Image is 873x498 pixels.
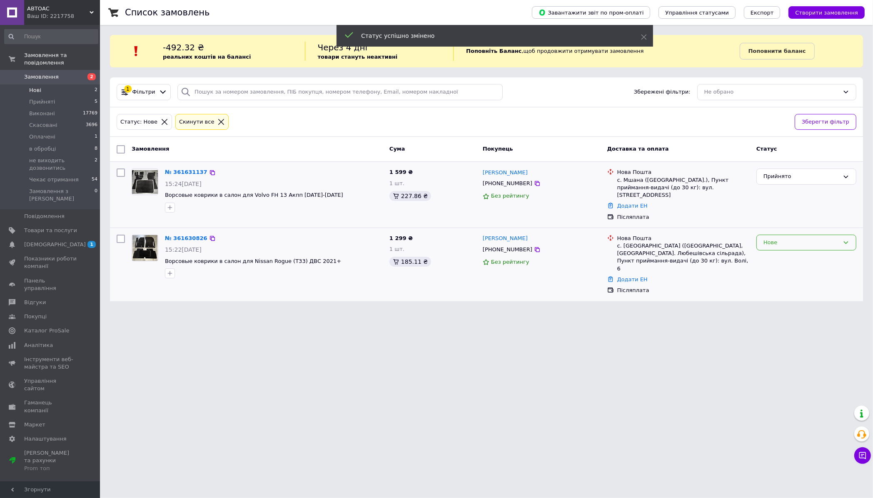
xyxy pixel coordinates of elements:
[24,299,46,306] span: Відгуки
[87,241,96,248] span: 1
[751,10,774,16] span: Експорт
[24,399,77,414] span: Гаманець компанії
[24,435,67,443] span: Налаштування
[24,465,77,472] div: Prom топ
[532,6,650,19] button: Завантажити звіт по пром-оплаті
[29,87,41,94] span: Нові
[95,157,97,172] span: 2
[389,257,431,267] div: 185.11 ₴
[318,54,398,60] b: товари стануть неактивні
[658,6,736,19] button: Управління статусами
[763,238,839,247] div: Нове
[491,259,529,265] span: Без рейтингу
[124,85,132,93] div: 1
[132,235,157,261] img: Фото товару
[466,48,521,54] b: Поповніть Баланс
[177,118,216,126] div: Cкинути все
[92,176,97,183] span: 54
[24,241,86,248] span: [DEMOGRAPHIC_DATA]
[744,6,781,19] button: Експорт
[795,114,856,130] button: Зберегти фільтр
[29,145,56,153] span: в обробці
[481,244,534,255] div: [PHONE_NUMBER]
[483,235,528,243] a: [PERSON_NAME]
[95,133,97,141] span: 1
[617,213,750,221] div: Післяплата
[132,88,155,96] span: Фільтри
[763,172,839,181] div: Прийнято
[665,10,729,16] span: Управління статусами
[165,181,202,187] span: 15:24[DATE]
[165,258,341,264] a: Ворсовые коврики в салон для Nissan Rogue (T33) ДВС 2021+
[491,193,529,199] span: Без рейтингу
[165,192,343,198] a: Ворсовые коврики в салон для Volvo FH 13 Акпп [DATE]-[DATE]
[389,235,413,241] span: 1 299 ₴
[165,169,207,175] a: № 361631137
[132,170,158,193] img: Фото товару
[788,6,865,19] button: Створити замовлення
[24,52,100,67] span: Замовлення та повідомлення
[389,191,431,201] div: 227.86 ₴
[24,313,47,320] span: Покупці
[24,327,69,334] span: Каталог ProSale
[24,342,53,349] span: Аналітика
[24,449,77,472] span: [PERSON_NAME] та рахунки
[24,421,45,429] span: Маркет
[318,42,368,52] span: Через 4 дні
[361,32,620,40] div: Статус успішно змінено
[539,9,644,16] span: Завантажити звіт по пром-оплаті
[607,146,669,152] span: Доставка та оплата
[24,213,65,220] span: Повідомлення
[617,242,750,273] div: с. [GEOGRAPHIC_DATA] ([GEOGRAPHIC_DATA], [GEOGRAPHIC_DATA]. Любешівська сільрада), Пункт прийманн...
[29,98,55,106] span: Прийняті
[748,48,806,54] b: Поповнити баланс
[483,169,528,177] a: [PERSON_NAME]
[27,5,90,12] span: АВТОАС
[87,73,96,80] span: 2
[119,118,159,126] div: Статус: Нове
[389,169,413,175] span: 1 599 ₴
[165,246,202,253] span: 15:22[DATE]
[634,88,691,96] span: Збережені фільтри:
[617,176,750,199] div: с. Мшана ([GEOGRAPHIC_DATA].), Пункт приймання-видачі (до 30 кг): вул. [STREET_ADDRESS]
[83,110,97,117] span: 17769
[617,168,750,176] div: Нова Пошта
[483,146,513,152] span: Покупець
[24,255,77,270] span: Показники роботи компанії
[29,176,79,183] span: Чекає отримання
[4,29,98,44] input: Пошук
[854,447,871,464] button: Чат з покупцем
[95,87,97,94] span: 2
[24,356,77,371] span: Інструменти веб-майстра та SEO
[802,118,849,126] span: Зберегти фільтр
[617,235,750,242] div: Нова Пошта
[481,178,534,189] div: [PHONE_NUMBER]
[27,12,100,20] div: Ваш ID: 2217758
[177,84,502,100] input: Пошук за номером замовлення, ПІБ покупця, номером телефону, Email, номером накладної
[29,157,95,172] span: не виходить дозвонитись
[132,168,158,195] a: Фото товару
[24,73,59,81] span: Замовлення
[29,121,57,129] span: Скасовані
[125,7,210,17] h1: Список замовлень
[389,146,405,152] span: Cума
[24,277,77,292] span: Панель управління
[163,54,251,60] b: реальних коштів на балансі
[24,227,77,234] span: Товари та послуги
[86,121,97,129] span: 3696
[756,146,777,152] span: Статус
[453,42,739,61] div: , щоб продовжити отримувати замовлення
[617,287,750,294] div: Післяплата
[780,9,865,15] a: Створити замовлення
[165,235,207,241] a: № 361630826
[389,180,404,186] span: 1 шт.
[389,246,404,252] span: 1 шт.
[795,10,858,16] span: Створити замовлення
[29,110,55,117] span: Виконані
[130,45,142,57] img: :exclamation:
[617,276,648,282] a: Додати ЕН
[163,42,204,52] span: -492.32 ₴
[132,146,169,152] span: Замовлення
